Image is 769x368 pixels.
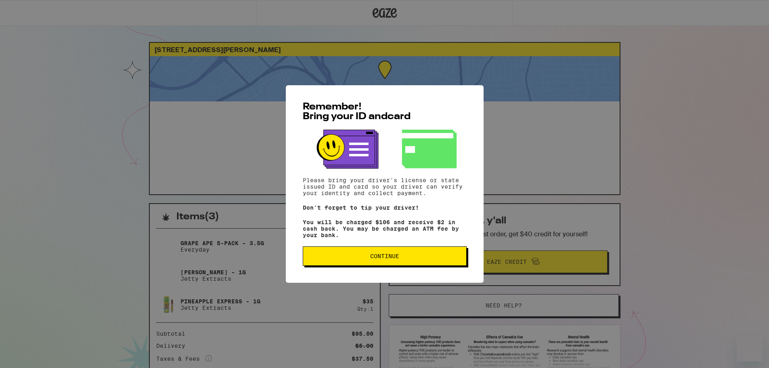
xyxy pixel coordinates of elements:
p: Please bring your driver's license or state issued ID and card so your driver can verify your ide... [303,177,467,196]
span: Remember! Bring your ID and card [303,102,411,122]
iframe: Button to launch messaging window [737,336,763,362]
button: Continue [303,246,467,266]
p: Don't forget to tip your driver! [303,204,467,211]
p: You will be charged $106 and receive $2 in cash back. You may be charged an ATM fee by your bank. [303,219,467,238]
span: Continue [370,253,399,259]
